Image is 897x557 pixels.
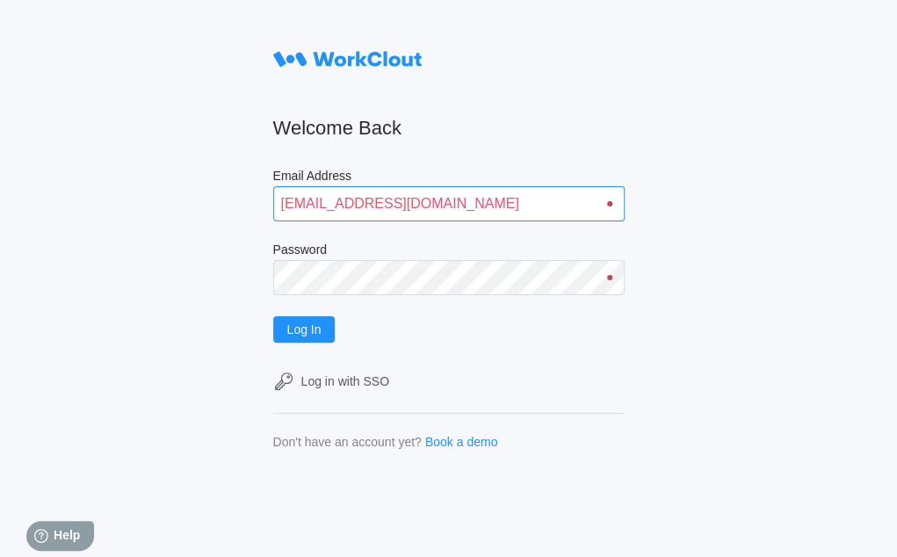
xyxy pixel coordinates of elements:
[273,435,422,449] div: Don't have an account yet?
[425,435,498,449] a: Book a demo
[273,116,625,141] h2: Welcome Back
[273,186,625,221] input: Enter your email
[273,371,625,392] a: Log in with SSO
[273,169,625,186] label: Email Address
[273,242,625,260] label: Password
[273,316,336,343] button: Log In
[287,323,322,336] span: Log In
[301,374,389,388] div: Log in with SSO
